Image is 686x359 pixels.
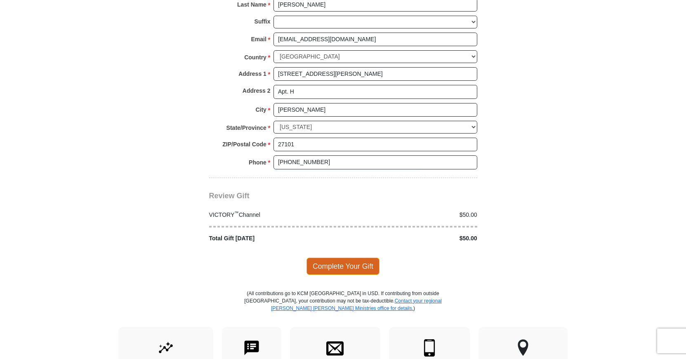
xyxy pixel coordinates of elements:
[205,234,343,243] div: Total Gift [DATE]
[244,290,442,327] p: (All contributions go to KCM [GEOGRAPHIC_DATA] in USD. If contributing from outside [GEOGRAPHIC_D...
[205,211,343,219] div: VICTORY Channel
[255,16,271,27] strong: Suffix
[226,122,266,134] strong: State/Province
[234,210,239,215] sup: ™
[249,157,266,168] strong: Phone
[271,298,442,311] a: Contact your regional [PERSON_NAME] [PERSON_NAME] Ministries office for details.
[343,211,482,219] div: $50.00
[421,339,438,357] img: mobile.svg
[517,339,529,357] img: other-region
[343,234,482,243] div: $50.00
[326,339,344,357] img: envelope.svg
[255,104,266,115] strong: City
[157,339,174,357] img: give-by-stock.svg
[209,192,250,200] span: Review Gift
[251,33,266,45] strong: Email
[244,52,266,63] strong: Country
[306,258,380,275] span: Complete Your Gift
[238,68,266,80] strong: Address 1
[243,85,271,96] strong: Address 2
[243,339,260,357] img: text-to-give.svg
[222,138,266,150] strong: ZIP/Postal Code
